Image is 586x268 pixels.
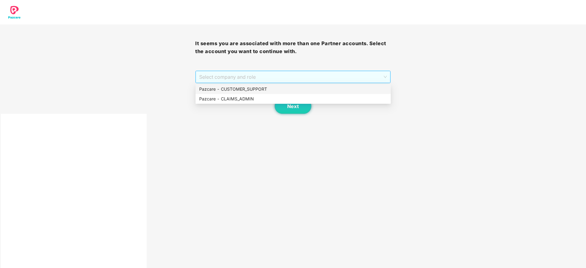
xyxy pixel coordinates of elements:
[287,103,299,109] span: Next
[199,96,387,102] div: Pazcare - CLAIMS_ADMIN
[275,99,311,114] button: Next
[196,94,391,104] div: Pazcare - CLAIMS_ADMIN
[199,86,387,92] div: Pazcare - CUSTOMER_SUPPORT
[195,40,390,55] h3: It seems you are associated with more than one Partner accounts. Select the account you want to c...
[196,84,391,94] div: Pazcare - CUSTOMER_SUPPORT
[199,71,386,83] span: Select company and role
